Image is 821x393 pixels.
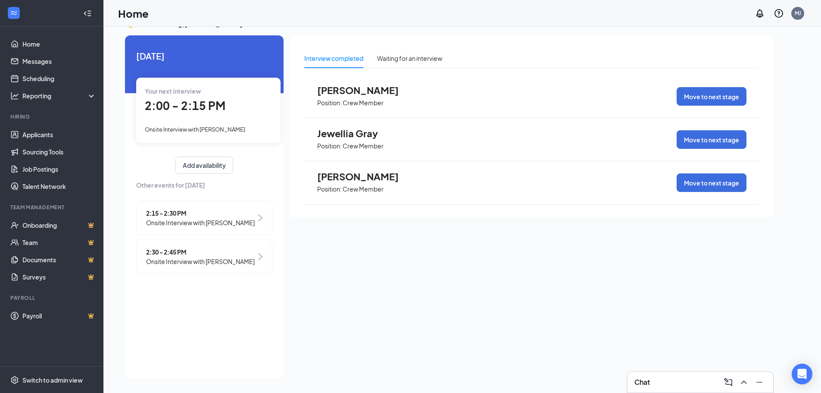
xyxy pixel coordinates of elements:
div: Interview completed [304,53,363,63]
p: Position: [317,185,342,193]
button: Move to next stage [677,130,746,149]
div: Hiring [10,113,94,120]
div: MJ [795,9,801,17]
span: [PERSON_NAME] [317,171,412,182]
span: Onsite Interview with [PERSON_NAME] [145,126,245,133]
div: Payroll [10,294,94,302]
span: 2:00 - 2:15 PM [145,98,225,113]
button: ChevronUp [737,375,751,389]
div: Team Management [10,204,94,211]
svg: ComposeMessage [723,377,734,387]
span: 2:30 - 2:45 PM [146,247,255,257]
span: Onsite Interview with [PERSON_NAME] [146,257,255,266]
p: Position: [317,142,342,150]
a: TeamCrown [22,234,96,251]
h3: Chat [634,377,650,387]
div: Open Intercom Messenger [792,364,812,384]
svg: WorkstreamLogo [9,9,18,17]
svg: QuestionInfo [774,8,784,19]
button: Minimize [752,375,766,389]
a: Messages [22,53,96,70]
div: Switch to admin view [22,376,83,384]
a: OnboardingCrown [22,217,96,234]
div: Waiting for an interview [377,53,442,63]
a: Home [22,35,96,53]
a: Scheduling [22,70,96,87]
span: Your next interview [145,87,201,95]
span: Jewellia Gray [317,128,412,139]
svg: Analysis [10,91,19,100]
a: SurveysCrown [22,268,96,286]
svg: Settings [10,376,19,384]
button: Move to next stage [677,87,746,106]
a: Applicants [22,126,96,143]
h1: Home [118,6,149,21]
a: Talent Network [22,178,96,195]
span: Onsite Interview with [PERSON_NAME] [146,218,255,227]
button: Move to next stage [677,173,746,192]
svg: Collapse [83,9,92,18]
span: [PERSON_NAME] [317,85,412,96]
div: Reporting [22,91,97,100]
button: Add availability [175,157,233,174]
p: Crew Member [343,185,384,193]
a: Sourcing Tools [22,143,96,160]
span: 2:15 - 2:30 PM [146,208,255,218]
p: Position: [317,99,342,107]
svg: Minimize [754,377,765,387]
a: Job Postings [22,160,96,178]
a: PayrollCrown [22,307,96,324]
a: DocumentsCrown [22,251,96,268]
span: [DATE] [136,49,272,63]
button: ComposeMessage [721,375,735,389]
svg: Notifications [755,8,765,19]
span: Other events for [DATE] [136,180,272,190]
p: Crew Member [343,99,384,107]
p: Crew Member [343,142,384,150]
svg: ChevronUp [739,377,749,387]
